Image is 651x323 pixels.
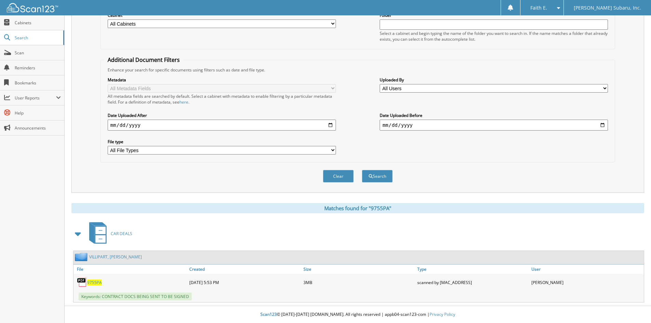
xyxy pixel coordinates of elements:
[416,265,530,274] a: Type
[15,35,60,41] span: Search
[380,77,608,83] label: Uploaded By
[416,275,530,289] div: scanned by [MAC_ADDRESS]
[77,277,87,287] img: PDF.png
[108,139,336,145] label: File type
[15,20,61,26] span: Cabinets
[15,125,61,131] span: Announcements
[79,293,192,300] span: Keywords: CONTRACT DOCS BEING SENT TO BE SIGNED
[15,110,61,116] span: Help
[104,56,183,64] legend: Additional Document Filters
[85,220,132,247] a: CAR DEALS
[530,6,547,10] span: Faith E.
[302,275,416,289] div: 3MB
[111,231,132,237] span: CAR DEALS
[89,254,142,260] a: VILLIPART, [PERSON_NAME]
[71,203,644,213] div: Matches found for "9755PA"
[15,65,61,71] span: Reminders
[380,30,608,42] div: Select a cabinet and begin typing the name of the folder you want to search in. If the name match...
[430,311,455,317] a: Privacy Policy
[260,311,277,317] span: Scan123
[530,275,644,289] div: [PERSON_NAME]
[15,50,61,56] span: Scan
[65,306,651,323] div: © [DATE]-[DATE] [DOMAIN_NAME]. All rights reserved | appb04-scan123-com |
[362,170,393,183] button: Search
[7,3,58,12] img: scan123-logo-white.svg
[574,6,641,10] span: [PERSON_NAME] Subaru, Inc.
[108,112,336,118] label: Date Uploaded After
[15,80,61,86] span: Bookmarks
[323,170,354,183] button: Clear
[75,253,89,261] img: folder2.png
[380,120,608,131] input: end
[188,275,302,289] div: [DATE] 5:53 PM
[87,280,102,285] a: 9755PA
[380,112,608,118] label: Date Uploaded Before
[179,99,188,105] a: here
[302,265,416,274] a: Size
[108,93,336,105] div: All metadata fields are searched by default. Select a cabinet with metadata to enable filtering b...
[108,77,336,83] label: Metadata
[530,265,644,274] a: User
[73,265,188,274] a: File
[108,120,336,131] input: start
[104,67,611,73] div: Enhance your search for specific documents using filters such as date and file type.
[188,265,302,274] a: Created
[15,95,56,101] span: User Reports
